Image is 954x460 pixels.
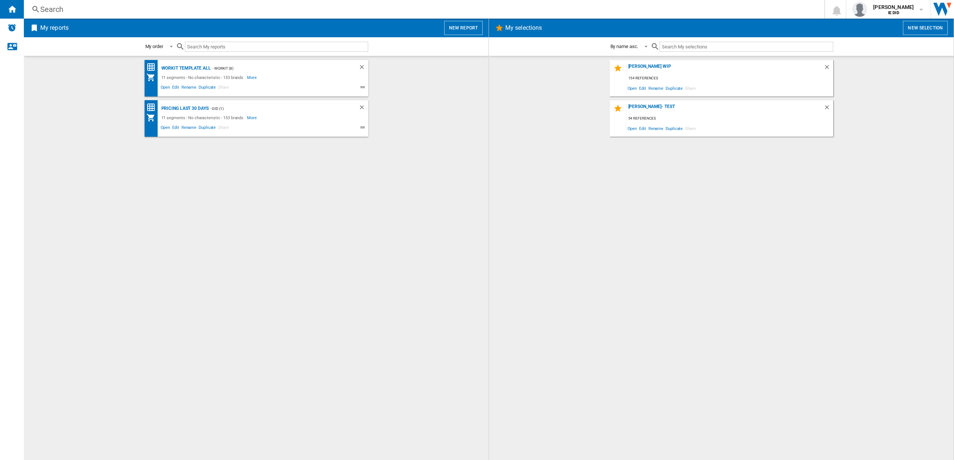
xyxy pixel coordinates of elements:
[40,4,805,15] div: Search
[198,84,217,93] span: Duplicate
[684,83,697,93] span: Share
[626,123,638,133] span: Open
[180,84,198,93] span: Rename
[903,21,948,35] button: New selection
[217,124,230,133] span: Share
[146,113,159,122] div: My Assortment
[211,64,344,73] div: - Workit (8)
[444,21,483,35] button: New report
[159,104,209,113] div: Pricing Last 30 days
[180,124,198,133] span: Rename
[626,104,824,114] div: [PERSON_NAME]- Test
[198,124,217,133] span: Duplicate
[159,73,247,82] div: 11 segments - No characteristic - 153 brands
[647,83,664,93] span: Rename
[610,44,638,49] div: By name asc.
[39,21,70,35] h2: My reports
[146,73,159,82] div: My Assortment
[504,21,543,35] h2: My selections
[159,124,171,133] span: Open
[852,2,867,17] img: profile.jpg
[145,44,163,49] div: My order
[647,123,664,133] span: Rename
[664,123,684,133] span: Duplicate
[638,83,647,93] span: Edit
[7,23,16,32] img: alerts-logo.svg
[171,84,180,93] span: Edit
[888,10,899,15] b: IE DID
[626,64,824,74] div: [PERSON_NAME] WIP
[660,42,833,52] input: Search My selections
[171,124,180,133] span: Edit
[358,104,368,113] div: Delete
[626,74,833,83] div: 154 references
[217,84,230,93] span: Share
[159,64,211,73] div: Workit Template All
[159,84,171,93] span: Open
[824,104,833,114] div: Delete
[873,3,914,11] span: [PERSON_NAME]
[638,123,647,133] span: Edit
[146,63,159,72] div: Price Matrix
[626,83,638,93] span: Open
[247,73,258,82] span: More
[684,123,697,133] span: Share
[247,113,258,122] span: More
[626,114,833,123] div: 54 references
[185,42,368,52] input: Search My reports
[358,64,368,73] div: Delete
[824,64,833,74] div: Delete
[209,104,344,113] div: - DID (1)
[146,103,159,112] div: Price Matrix
[664,83,684,93] span: Duplicate
[159,113,247,122] div: 11 segments - No characteristic - 153 brands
